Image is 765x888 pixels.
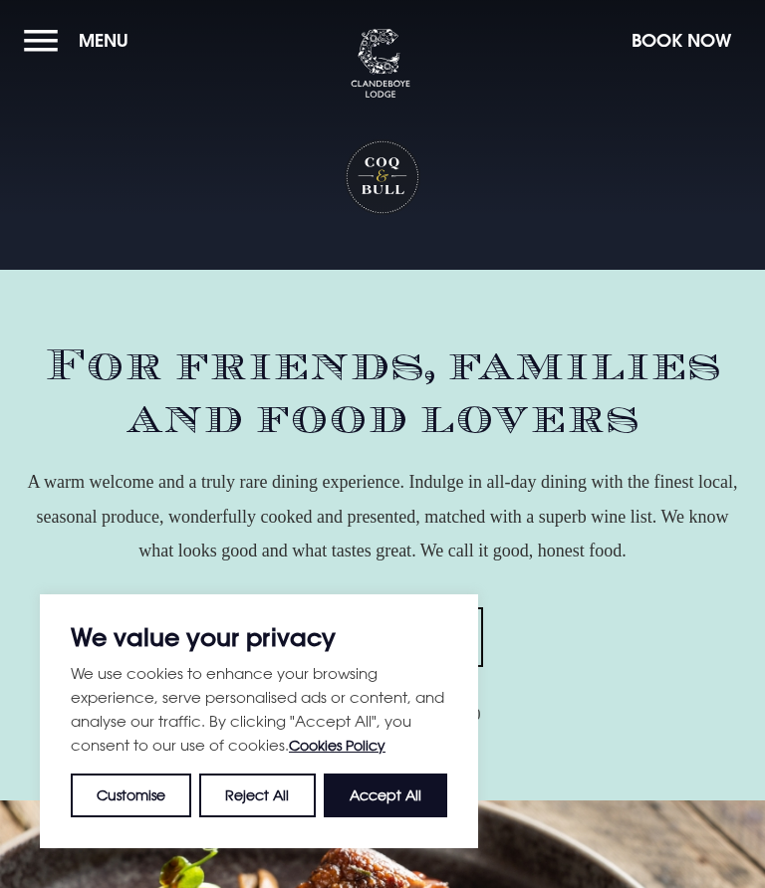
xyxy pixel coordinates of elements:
span: Menu [79,29,128,52]
a: Cookies Policy [289,737,385,754]
button: Book Now [622,19,741,62]
p: or call us on [24,697,741,731]
button: Accept All [324,774,447,817]
p: We value your privacy [71,625,447,649]
p: A warm welcome and a truly rare dining experience. Indulge in all-day dining with the finest loca... [24,465,741,567]
div: We value your privacy [40,594,478,848]
h1: Coq & Bull [345,139,421,216]
img: Clandeboye Lodge [351,29,410,99]
p: We use cookies to enhance your browsing experience, serve personalised ads or content, and analys... [71,661,447,758]
h2: For friends, families and food lovers [24,339,741,445]
button: Customise [71,774,191,817]
button: Reject All [199,774,315,817]
button: Menu [24,19,138,62]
